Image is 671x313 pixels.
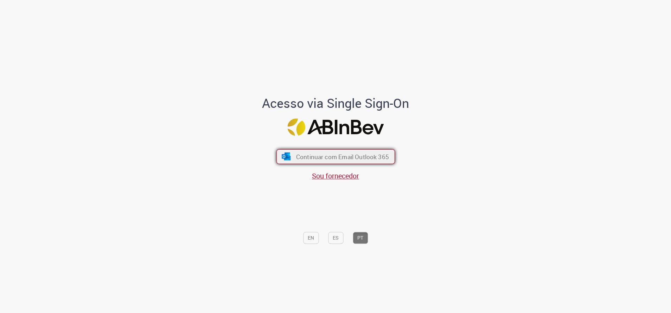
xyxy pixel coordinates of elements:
button: EN [303,232,319,244]
img: Logo ABInBev [287,119,384,136]
button: ES [328,232,343,244]
h1: Acesso via Single Sign-On [238,96,433,110]
button: ícone Azure/Microsoft 360 Continuar com Email Outlook 365 [276,149,395,164]
a: Sou fornecedor [312,171,359,181]
button: PT [353,232,368,244]
span: Continuar com Email Outlook 365 [296,152,389,161]
img: ícone Azure/Microsoft 360 [281,153,291,161]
